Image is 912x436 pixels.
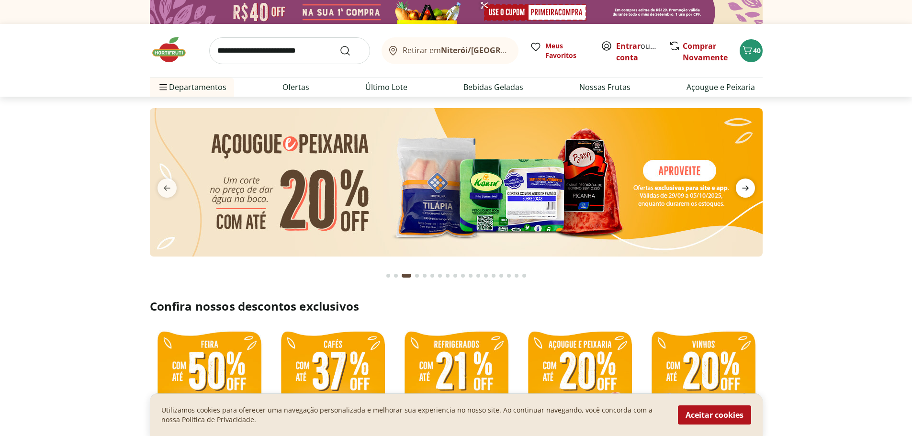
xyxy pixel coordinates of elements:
span: ou [616,40,659,63]
button: Current page from fs-carousel [400,264,413,287]
input: search [209,37,370,64]
button: Menu [158,76,169,99]
span: Retirar em [403,46,508,55]
button: Go to page 13 from fs-carousel [482,264,490,287]
a: Criar conta [616,41,669,63]
button: Submit Search [339,45,362,56]
button: Go to page 12 from fs-carousel [474,264,482,287]
button: Go to page 17 from fs-carousel [513,264,520,287]
button: Go to page 10 from fs-carousel [459,264,467,287]
a: Nossas Frutas [579,81,631,93]
button: Go to page 9 from fs-carousel [451,264,459,287]
button: previous [150,179,184,198]
a: Último Lote [365,81,407,93]
img: açougue [150,108,763,257]
button: Go to page 1 from fs-carousel [384,264,392,287]
button: Go to page 14 from fs-carousel [490,264,497,287]
a: Açougue e Peixaria [687,81,755,93]
button: Go to page 2 from fs-carousel [392,264,400,287]
button: next [728,179,763,198]
a: Ofertas [282,81,309,93]
span: Meus Favoritos [545,41,589,60]
button: Go to page 8 from fs-carousel [444,264,451,287]
button: Aceitar cookies [678,405,751,425]
span: Departamentos [158,76,226,99]
span: 40 [753,46,761,55]
a: Bebidas Geladas [463,81,523,93]
a: Comprar Novamente [683,41,728,63]
a: Entrar [616,41,641,51]
button: Go to page 15 from fs-carousel [497,264,505,287]
button: Go to page 18 from fs-carousel [520,264,528,287]
img: Hortifruti [150,35,198,64]
button: Go to page 5 from fs-carousel [421,264,428,287]
p: Utilizamos cookies para oferecer uma navegação personalizada e melhorar sua experiencia no nosso ... [161,405,666,425]
h2: Confira nossos descontos exclusivos [150,299,763,314]
button: Go to page 16 from fs-carousel [505,264,513,287]
button: Go to page 11 from fs-carousel [467,264,474,287]
button: Go to page 4 from fs-carousel [413,264,421,287]
button: Retirar emNiterói/[GEOGRAPHIC_DATA] [382,37,518,64]
a: Meus Favoritos [530,41,589,60]
button: Go to page 6 from fs-carousel [428,264,436,287]
button: Go to page 7 from fs-carousel [436,264,444,287]
button: Carrinho [740,39,763,62]
b: Niterói/[GEOGRAPHIC_DATA] [441,45,550,56]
